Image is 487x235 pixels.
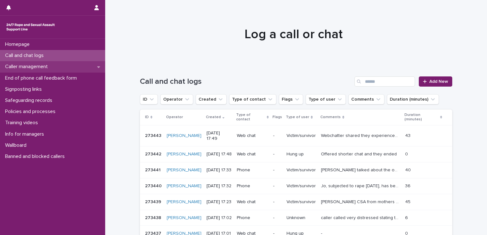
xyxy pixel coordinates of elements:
p: Call and chat logs [3,53,49,59]
p: 45 [405,198,412,205]
p: 36 [405,182,412,189]
p: Info for managers [3,131,49,137]
button: Created [196,94,227,104]
p: - [273,215,281,221]
p: [DATE] 17:49 [207,131,232,141]
p: Web chat [237,133,268,139]
button: Type of user [306,94,346,104]
a: [PERSON_NAME] [167,152,201,157]
tr: 273443273443 [PERSON_NAME] [DATE] 17:49Web chat-Victim/survivorWebchatter shared they experienced... [140,125,452,146]
p: 0 [405,150,409,157]
p: Caller management [3,64,53,70]
p: [DATE] 17:48 [207,152,232,157]
p: 6 [405,214,409,221]
p: Phone [237,167,268,173]
button: Type of contact [229,94,276,104]
img: rhQMoQhaT3yELyF149Cw [5,21,56,33]
p: Created [206,114,221,121]
p: 40 [405,166,412,173]
input: Search [354,76,415,87]
a: [PERSON_NAME] [167,215,201,221]
p: [DATE] 17:23 [207,199,232,205]
tr: 273438273438 [PERSON_NAME] [DATE] 17:02Phone-Unknowncaller called very distressed stating that sh... [140,210,452,226]
button: Operator [160,94,193,104]
a: [PERSON_NAME] [167,183,201,189]
p: - [273,183,281,189]
p: Safeguarding records [3,97,57,103]
tr: 273442273442 [PERSON_NAME] [DATE] 17:48Web chat-Hung upOffered shorter chat and they endedOffered... [140,146,452,162]
p: Laura talked about the ongoing effects of the sexual violence she experienced. We talked about he... [321,166,401,173]
h1: Call and chat logs [140,77,352,86]
button: Duration (minutes) [387,94,439,104]
p: Victim/survivor [287,199,316,205]
p: Type of user [286,114,309,121]
p: Web chat [237,199,268,205]
tr: 273440273440 [PERSON_NAME] [DATE] 17:32Phone-Victim/survivorJo, subjected to rape [DATE], has bee... [140,178,452,194]
p: Duration (minutes) [404,111,439,123]
p: Type of contact [236,111,265,123]
p: [DATE] 17:32 [207,183,232,189]
a: [PERSON_NAME] [167,199,201,205]
a: [PERSON_NAME] [167,133,201,139]
p: Amy CSA from mothers partner when she was 7 years old. Has not spoken to mum for 8 months or fami... [321,198,401,205]
p: 273439 [145,198,163,205]
p: Policies and processes [3,109,61,115]
p: Comments [320,114,341,121]
p: Victim/survivor [287,167,316,173]
p: Wallboard [3,142,32,148]
a: [PERSON_NAME] [167,167,201,173]
p: Flags [273,114,282,121]
p: Web chat [237,152,268,157]
p: 273441 [145,166,162,173]
button: Comments [348,94,384,104]
p: 273440 [145,182,163,189]
p: ID [145,114,149,121]
p: 43 [405,132,412,139]
p: Victim/survivor [287,133,316,139]
p: - [273,199,281,205]
button: Flags [279,94,303,104]
p: Signposting links [3,86,47,92]
p: 273442 [145,150,163,157]
p: Victim/survivor [287,183,316,189]
a: Add New [419,76,452,87]
p: - [273,167,281,173]
p: caller called very distressed stating that she was in a chat with Alison and Alison ended the cha... [321,214,401,221]
tr: 273439273439 [PERSON_NAME] [DATE] 17:23Web chat-Victim/survivor[PERSON_NAME] CSA from mothers par... [140,194,452,210]
p: Hung up [287,152,316,157]
p: Banned and blocked callers [3,153,70,160]
p: Unknown [287,215,316,221]
p: - [273,152,281,157]
h1: Log a call or chat [137,27,450,42]
p: Phone [237,183,268,189]
p: - [273,133,281,139]
p: End of phone call feedback form [3,75,82,81]
button: ID [140,94,158,104]
p: Offered shorter chat and they ended [321,150,398,157]
p: Phone [237,215,268,221]
p: Webchatter shared they experienced child sexual abuse from their father. Talked about their paren... [321,132,401,139]
p: Operator [166,114,183,121]
p: [DATE] 17:33 [207,167,232,173]
p: 273443 [145,132,163,139]
p: Jo, subjected to rape yesterday, has been to Doctors today, signposted to SARC. We spoke about ho... [321,182,401,189]
span: Add New [429,79,448,84]
p: Training videos [3,120,43,126]
p: Homepage [3,41,35,47]
tr: 273441273441 [PERSON_NAME] [DATE] 17:33Phone-Victim/survivor[PERSON_NAME] talked about the ongoin... [140,162,452,178]
p: 273438 [145,214,163,221]
p: [DATE] 17:02 [207,215,232,221]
